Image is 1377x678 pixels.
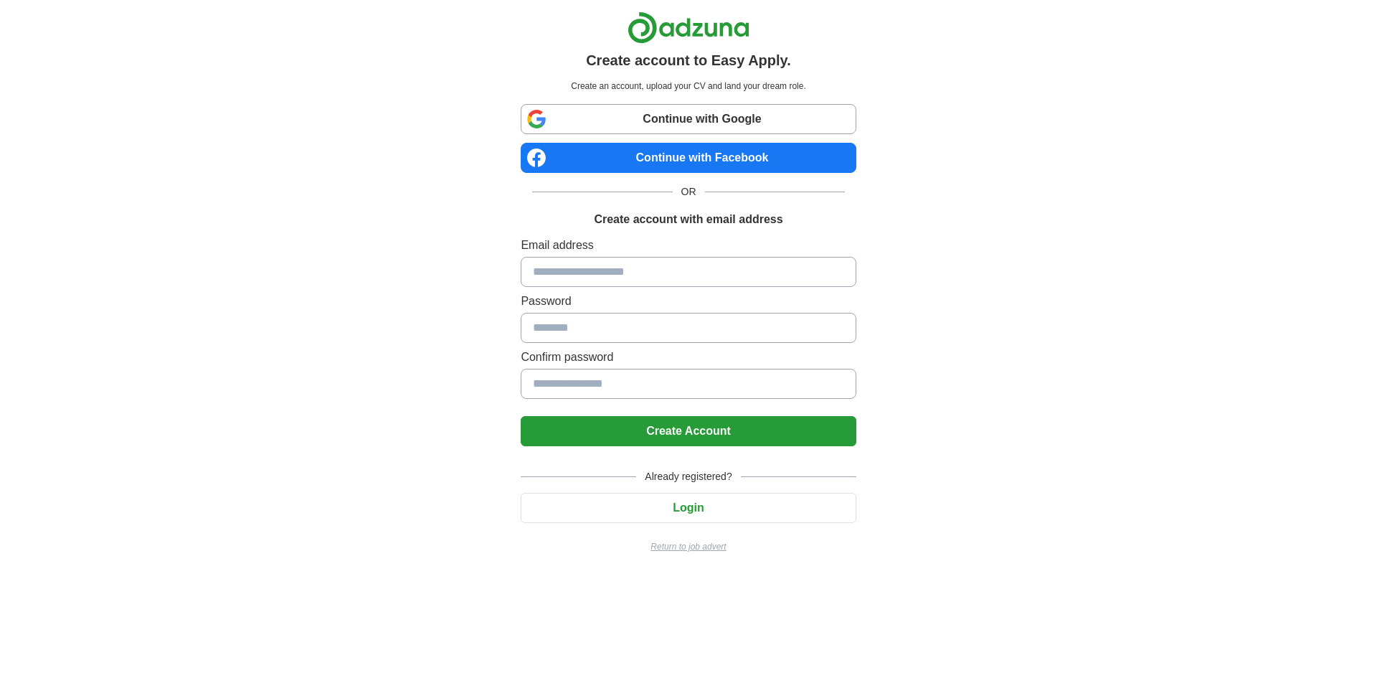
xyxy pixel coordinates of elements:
[628,11,749,44] img: Adzuna logo
[673,184,705,199] span: OR
[521,349,856,366] label: Confirm password
[586,50,791,71] h1: Create account to Easy Apply.
[521,104,856,134] a: Continue with Google
[521,540,856,553] a: Return to job advert
[594,211,782,228] h1: Create account with email address
[636,469,740,484] span: Already registered?
[521,237,856,254] label: Email address
[521,293,856,310] label: Password
[521,416,856,446] button: Create Account
[521,493,856,523] button: Login
[524,80,853,93] p: Create an account, upload your CV and land your dream role.
[521,143,856,173] a: Continue with Facebook
[521,502,856,514] a: Login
